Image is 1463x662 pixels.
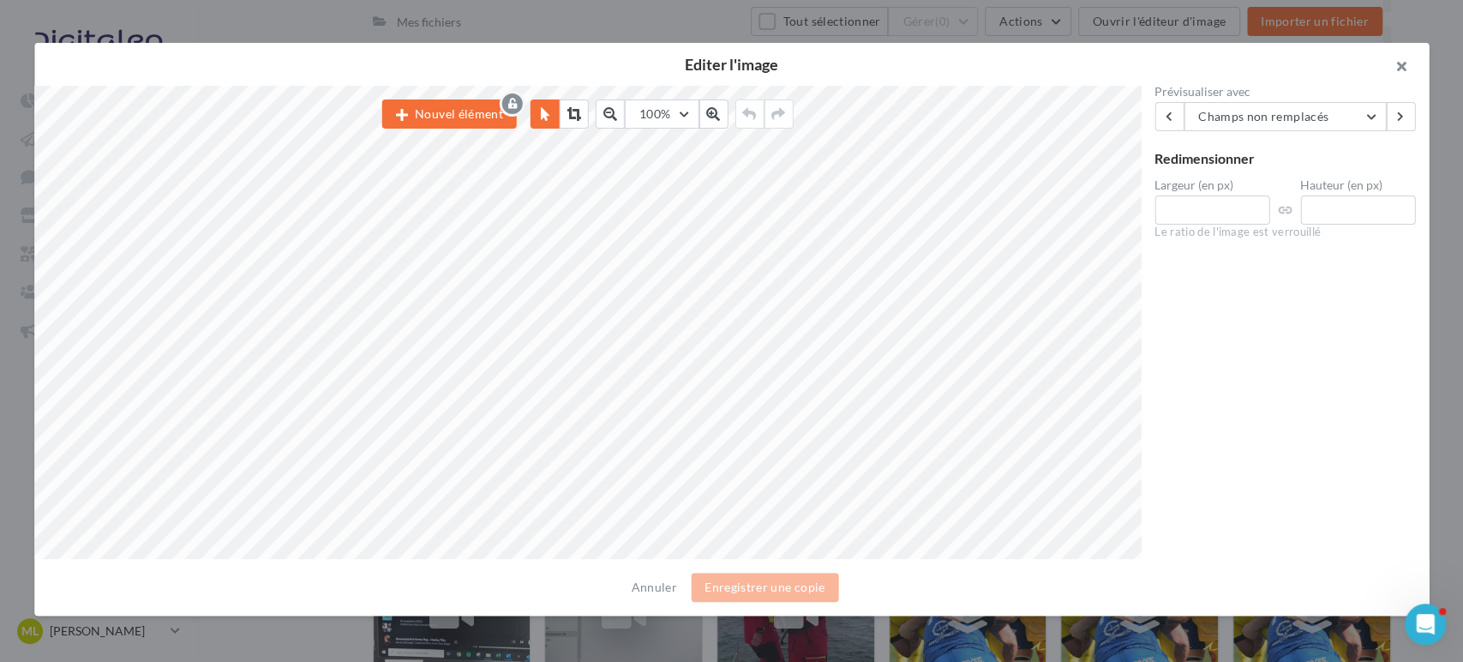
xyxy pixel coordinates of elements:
div: Le ratio de l'image est verrouillé [1154,225,1415,240]
button: Nouvel élément [382,99,517,129]
span: Champs non remplacés [1198,109,1328,123]
div: Redimensionner [1154,152,1415,165]
h2: Editer l'image [62,57,1401,72]
button: Annuler [625,577,684,598]
label: Hauteur (en px) [1300,179,1415,191]
label: Prévisualiser avec [1154,86,1415,98]
button: Enregistrer une copie [691,573,838,602]
button: Champs non remplacés [1184,102,1386,131]
label: Largeur (en px) [1154,179,1269,191]
iframe: Intercom live chat [1405,604,1446,645]
button: 100% [625,99,699,129]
